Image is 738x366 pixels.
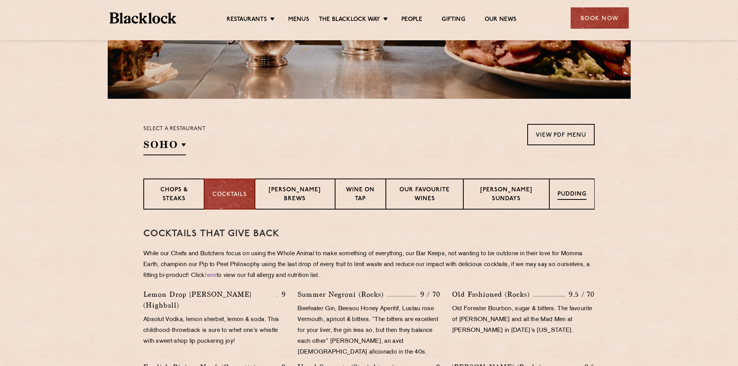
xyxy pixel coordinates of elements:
[152,186,196,204] p: Chops & Steaks
[212,191,247,199] p: Cocktails
[319,16,380,24] a: The Blacklock Way
[298,304,440,358] p: Beefeater Gin, Beesou Honey Aperitif, Lustau rose Vermouth, apricot & bitters. “The bitters are e...
[263,186,327,204] p: [PERSON_NAME] Brews
[471,186,541,204] p: [PERSON_NAME] Sundays
[143,289,277,311] p: Lemon Drop [PERSON_NAME] (Highball)
[278,289,286,299] p: 9
[571,7,629,29] div: Book Now
[298,289,387,300] p: Summer Negroni (Rocks)
[143,314,286,347] p: Absolut Vodka, lemon sherbet, lemon & soda. This childhood-throwback is sure to whet one’s whistl...
[565,289,595,299] p: 9.5 / 70
[143,249,595,281] p: While our Chefs and Butchers focus on using the Whole Animal to make something of everything, our...
[485,16,517,24] a: Our News
[143,124,206,134] p: Select a restaurant
[416,289,440,299] p: 9 / 70
[452,304,595,336] p: Old Forester Bourbon, sugar & bitters. The favourite of [PERSON_NAME] and all the Mad Men at [PER...
[205,273,217,278] a: here
[343,186,378,204] p: Wine on Tap
[442,16,465,24] a: Gifting
[401,16,422,24] a: People
[452,289,533,300] p: Old Fashioned (Rocks)
[394,186,455,204] p: Our favourite wines
[288,16,309,24] a: Menus
[143,229,595,239] h3: Cocktails That Give Back
[227,16,267,24] a: Restaurants
[110,12,177,24] img: BL_Textured_Logo-footer-cropped.svg
[143,138,186,155] h2: SOHO
[527,124,595,145] a: View PDF Menu
[557,190,587,200] p: Pudding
